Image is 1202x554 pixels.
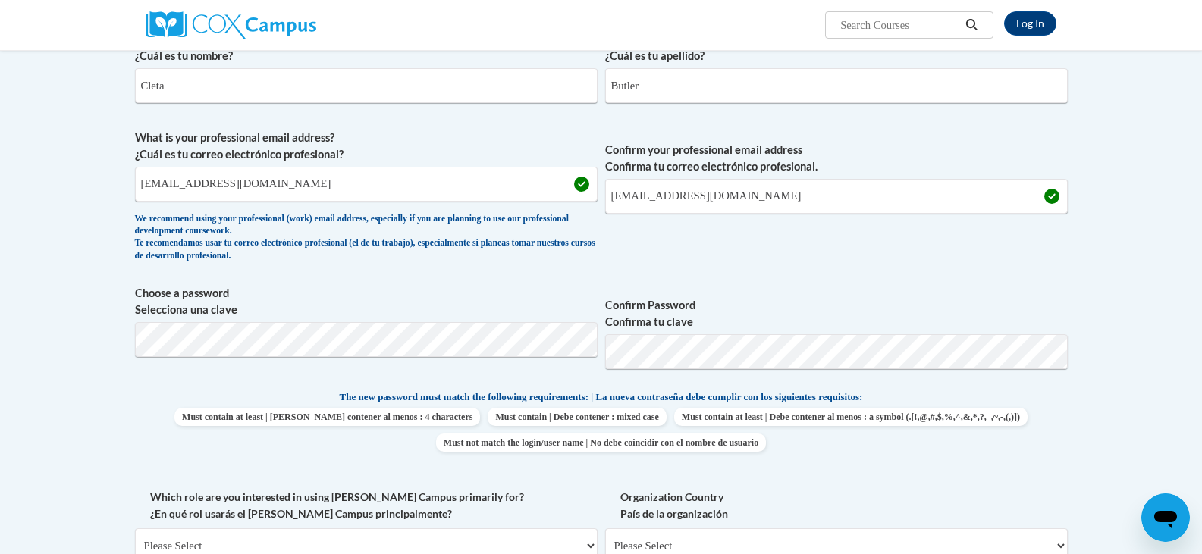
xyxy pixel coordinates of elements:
[340,390,863,404] span: The new password must match the following requirements: | La nueva contraseña debe cumplir con lo...
[135,285,598,318] label: Choose a password Selecciona una clave
[605,179,1068,214] input: Required
[135,68,598,103] input: Metadata input
[674,408,1028,426] span: Must contain at least | Debe contener al menos : a symbol (.[!,@,#,$,%,^,&,*,?,_,~,-,(,)])
[135,167,598,202] input: Metadata input
[605,68,1068,103] input: Metadata input
[135,489,598,522] label: Which role are you interested in using [PERSON_NAME] Campus primarily for? ¿En qué rol usarás el ...
[135,130,598,163] label: What is your professional email address? ¿Cuál es tu correo electrónico profesional?
[605,142,1068,175] label: Confirm your professional email address Confirma tu correo electrónico profesional.
[1004,11,1056,36] a: Log In
[488,408,666,426] span: Must contain | Debe contener : mixed case
[839,16,960,34] input: Search Courses
[436,433,766,452] span: Must not match the login/user name | No debe coincidir con el nombre de usuario
[605,489,1068,522] label: Organization Country País de la organización
[1141,493,1190,542] iframe: Button to launch messaging window
[135,213,598,263] div: We recommend using your professional (work) email address, especially if you are planning to use ...
[960,16,983,34] button: Search
[146,11,316,39] img: Cox Campus
[174,408,480,426] span: Must contain at least | [PERSON_NAME] contener al menos : 4 characters
[605,297,1068,330] label: Confirm Password Confirma tu clave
